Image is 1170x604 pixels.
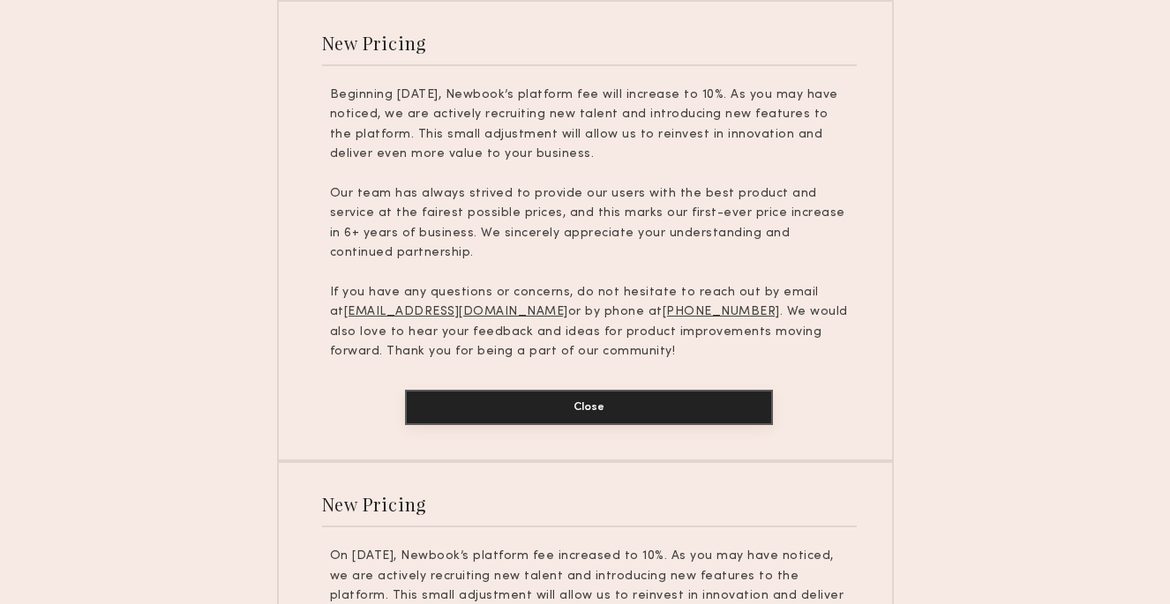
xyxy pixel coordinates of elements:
p: Beginning [DATE], Newbook’s platform fee will increase to 10%. As you may have noticed, we are ac... [330,86,849,165]
button: Close [405,390,773,425]
p: Our team has always strived to provide our users with the best product and service at the fairest... [330,184,849,264]
u: [PHONE_NUMBER] [663,306,780,317]
p: If you have any questions or concerns, do not hesitate to reach out by email at or by phone at . ... [330,283,849,362]
div: New Pricing [322,31,427,55]
u: [EMAIL_ADDRESS][DOMAIN_NAME] [344,306,568,317]
div: New Pricing [322,492,427,516]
